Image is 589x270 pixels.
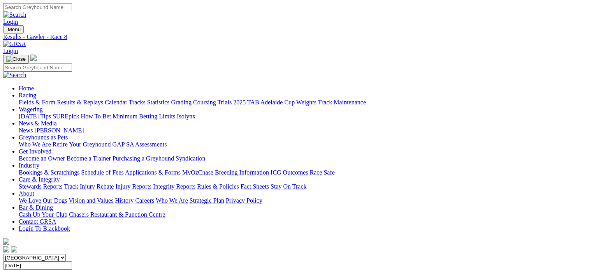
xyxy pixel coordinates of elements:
a: [PERSON_NAME] [34,127,84,134]
a: Stewards Reports [19,183,62,190]
button: Toggle navigation [3,25,24,34]
img: GRSA [3,41,26,48]
a: Privacy Policy [226,197,262,204]
div: Care & Integrity [19,183,586,190]
div: Greyhounds as Pets [19,141,586,148]
span: Menu [8,26,21,32]
a: Who We Are [156,197,188,204]
a: Trials [217,99,232,106]
a: Login [3,18,18,25]
a: Care & Integrity [19,176,60,183]
a: Injury Reports [115,183,151,190]
a: Calendar [105,99,127,106]
div: Bar & Dining [19,211,586,218]
a: 2025 TAB Adelaide Cup [233,99,295,106]
a: Grading [171,99,192,106]
a: ICG Outcomes [271,169,308,176]
a: News & Media [19,120,57,127]
a: Isolynx [177,113,195,120]
img: logo-grsa-white.png [3,238,9,245]
a: Get Involved [19,148,51,155]
a: Login To Blackbook [19,225,70,232]
a: Minimum Betting Limits [113,113,175,120]
div: Racing [19,99,586,106]
input: Search [3,3,72,11]
a: Coursing [193,99,216,106]
div: News & Media [19,127,586,134]
a: Strategic Plan [190,197,224,204]
a: Retire Your Greyhound [53,141,111,148]
a: How To Bet [81,113,111,120]
a: Fact Sheets [241,183,269,190]
img: Close [6,56,26,62]
a: Track Injury Rebate [64,183,114,190]
a: Greyhounds as Pets [19,134,68,141]
a: History [115,197,134,204]
a: News [19,127,33,134]
a: Rules & Policies [197,183,239,190]
a: Racing [19,92,36,99]
a: Bookings & Scratchings [19,169,79,176]
input: Select date [3,261,72,270]
a: GAP SA Assessments [113,141,167,148]
div: Get Involved [19,155,586,162]
a: Applications & Forms [125,169,181,176]
a: Tracks [129,99,146,106]
a: Syndication [176,155,205,162]
a: Home [19,85,34,92]
div: Wagering [19,113,586,120]
a: Become an Owner [19,155,65,162]
div: Industry [19,169,586,176]
a: Race Safe [309,169,334,176]
a: Careers [135,197,154,204]
a: Purchasing a Greyhound [113,155,174,162]
a: Results & Replays [57,99,103,106]
a: MyOzChase [182,169,213,176]
a: Fields & Form [19,99,55,106]
a: Results - Gawler - Race 8 [3,34,586,41]
input: Search [3,64,72,72]
a: Login [3,48,18,54]
a: Chasers Restaurant & Function Centre [69,211,165,218]
a: [DATE] Tips [19,113,51,120]
img: facebook.svg [3,246,9,252]
img: logo-grsa-white.png [30,55,37,61]
a: Statistics [147,99,170,106]
a: We Love Our Dogs [19,197,67,204]
div: About [19,197,586,204]
a: Who We Are [19,141,51,148]
a: Weights [296,99,316,106]
a: Schedule of Fees [81,169,123,176]
a: Contact GRSA [19,218,56,225]
a: Wagering [19,106,43,113]
a: Breeding Information [215,169,269,176]
a: Stay On Track [271,183,306,190]
button: Toggle navigation [3,55,29,64]
a: About [19,190,34,197]
a: Become a Trainer [67,155,111,162]
a: Integrity Reports [153,183,195,190]
a: Industry [19,162,39,169]
a: Cash Up Your Club [19,211,67,218]
img: twitter.svg [11,246,17,252]
img: Search [3,11,26,18]
a: Track Maintenance [318,99,366,106]
a: Bar & Dining [19,204,53,211]
a: SUREpick [53,113,79,120]
a: Vision and Values [69,197,113,204]
img: Search [3,72,26,79]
